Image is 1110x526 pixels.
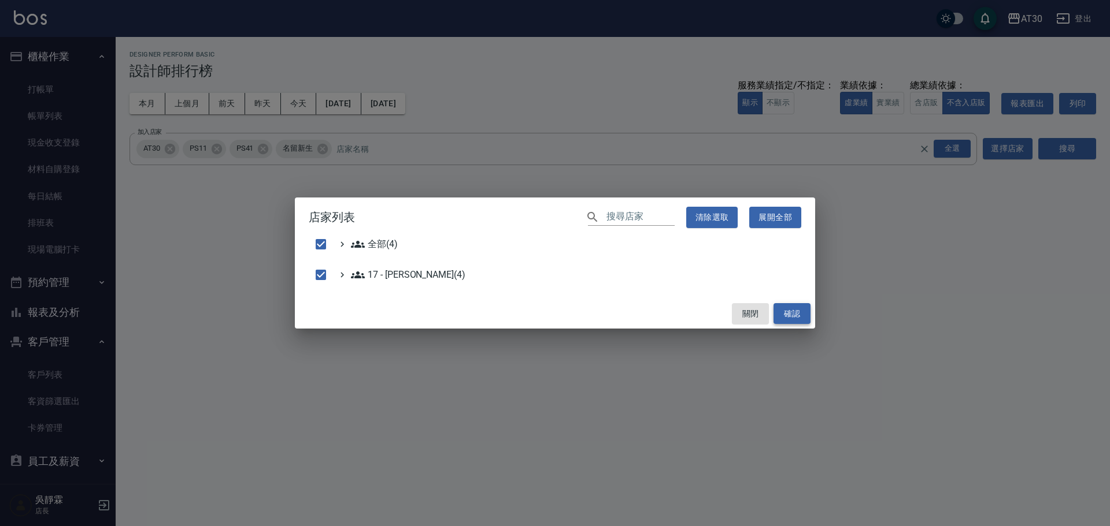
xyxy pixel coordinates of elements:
[351,237,398,251] span: 全部(4)
[295,197,815,237] h2: 店家列表
[774,303,811,324] button: 確認
[686,207,738,228] button: 清除選取
[732,303,769,324] button: 關閉
[351,268,465,282] span: 17 - [PERSON_NAME](4)
[749,207,801,228] button: 展開全部
[606,209,675,226] input: 搜尋店家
